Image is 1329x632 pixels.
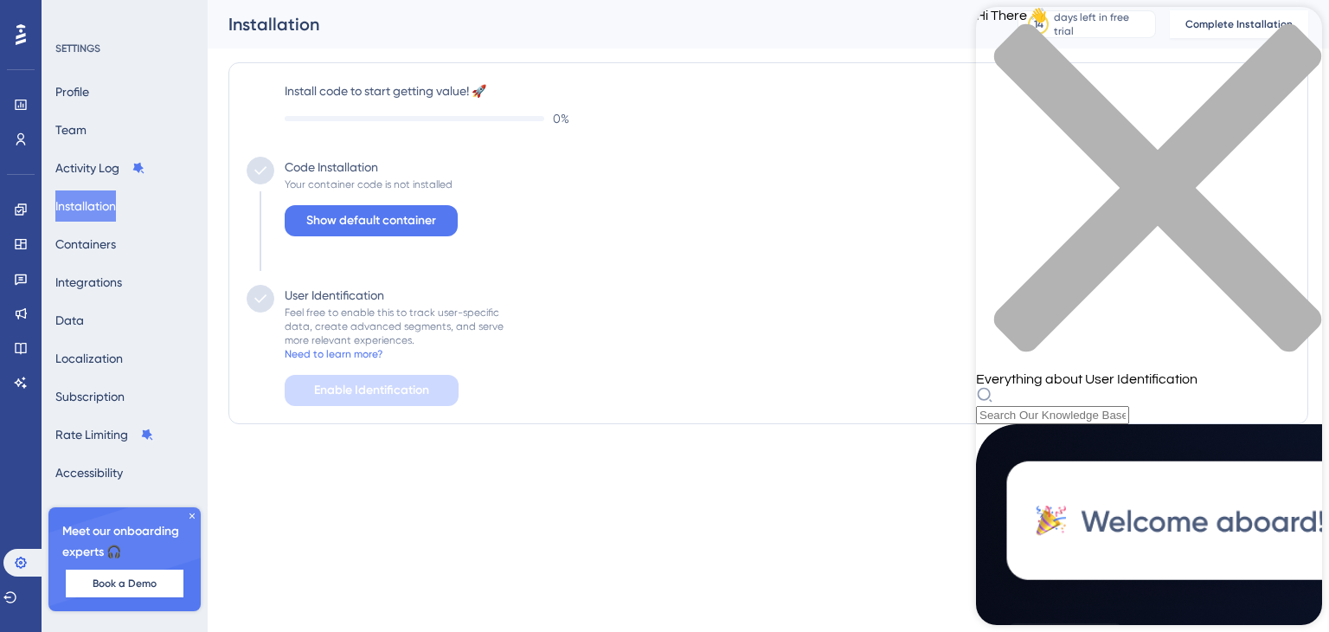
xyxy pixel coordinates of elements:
div: Installation [228,12,974,36]
div: SETTINGS [55,42,196,55]
button: Activity Log [55,152,145,184]
button: Localization [55,343,123,374]
span: Show default container [306,210,436,231]
label: Install code to start getting value! 🚀 [285,81,1290,101]
button: Data [55,305,84,336]
button: Integrations [55,267,122,298]
div: Feel free to enable this to track user-specific data, create advanced segments, and serve more re... [285,306,504,347]
button: Team [55,114,87,145]
button: Accessibility [55,457,123,488]
button: Rate Limiting [55,419,154,450]
div: User Identification [285,285,384,306]
button: Book a Demo [66,570,183,597]
div: Code Installation [285,157,378,177]
div: Need to learn more? [285,347,382,361]
button: Enable Identification [285,375,459,406]
button: Profile [55,76,89,107]
button: Containers [55,229,116,260]
span: Enable Identification [314,380,429,401]
button: Show default container [285,205,458,236]
button: Subscription [55,381,125,412]
span: 0 % [553,108,569,129]
div: Your container code is not installed [285,177,453,191]
button: Installation [55,190,116,222]
span: User Identification [14,4,120,25]
span: Meet our onboarding experts 🎧 [62,521,187,563]
img: launcher-image-alternative-text [5,10,36,42]
span: Book a Demo [93,577,157,590]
